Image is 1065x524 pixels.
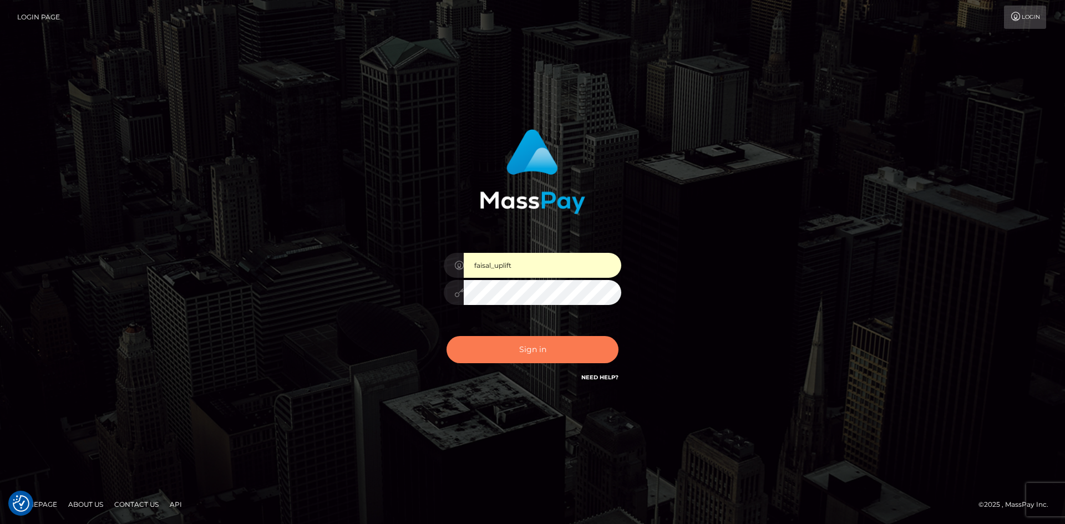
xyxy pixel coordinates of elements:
a: Need Help? [581,374,618,381]
button: Sign in [447,336,618,363]
a: Login [1004,6,1046,29]
div: © 2025 , MassPay Inc. [978,498,1057,511]
a: Contact Us [110,496,163,513]
img: Revisit consent button [13,495,29,512]
button: Consent Preferences [13,495,29,512]
a: Homepage [12,496,62,513]
a: API [165,496,186,513]
a: Login Page [17,6,60,29]
input: Username... [464,253,621,278]
a: About Us [64,496,108,513]
img: MassPay Login [480,129,585,214]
